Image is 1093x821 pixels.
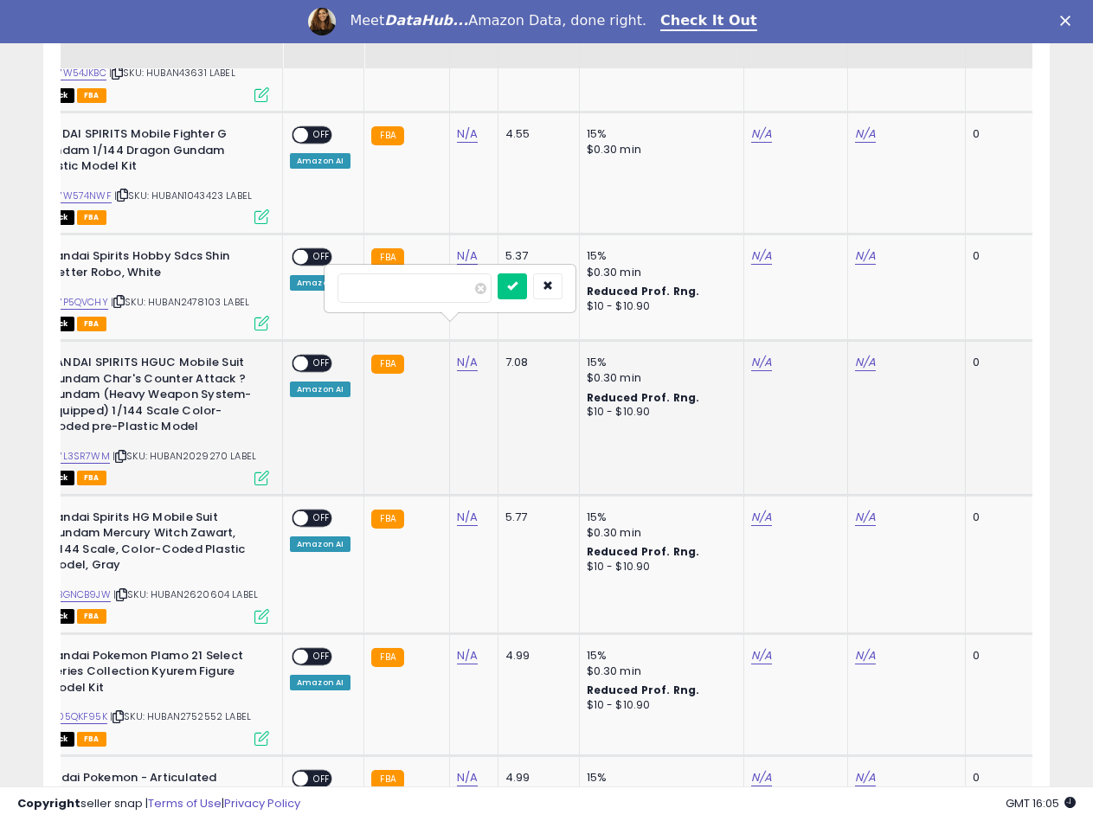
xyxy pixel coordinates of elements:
span: FBA [77,471,106,485]
a: N/A [855,125,876,143]
span: OFF [308,649,336,664]
a: N/A [457,769,478,786]
b: Bandai Spirits Hobby Sdcs Shin Getter Robo, White [48,248,259,285]
span: OFF [308,356,336,371]
div: Amazon AI [290,536,350,552]
div: Meet Amazon Data, done right. [350,12,646,29]
b: Bandai Spirits HG Mobile Suit Gundam Mercury Witch Zawart, 1/144 Scale, Color-Coded Plastic Model... [48,510,259,578]
div: $10 - $10.90 [587,405,730,420]
span: OFF [308,250,336,265]
div: 0 [973,648,1026,664]
div: 15% [587,648,730,664]
span: FBA [77,732,106,747]
a: B07W54JKBC [45,66,106,80]
div: $0.30 min [587,265,730,280]
b: Reduced Prof. Rng. [587,683,700,697]
div: 0 [973,126,1026,142]
div: Close [1060,16,1077,26]
a: N/A [457,509,478,526]
a: B0BGNCB9JW [45,587,111,602]
div: Amazon AI [290,382,350,397]
div: 4.99 [505,648,566,664]
div: $0.30 min [587,370,730,386]
a: Privacy Policy [224,795,300,811]
a: N/A [751,647,772,664]
a: N/A [855,509,876,526]
small: FBA [371,248,403,267]
a: B07W574NWF [45,189,112,203]
a: N/A [457,125,478,143]
b: Reduced Prof. Rng. [587,390,700,405]
small: FBA [371,510,403,529]
div: $10 - $10.90 [587,299,730,314]
div: 15% [587,355,730,370]
a: B07P5QVCHY [45,295,108,310]
a: N/A [855,247,876,265]
span: FBA [77,88,106,103]
a: N/A [457,354,478,371]
div: 0 [973,355,1026,370]
div: $10 - $10.90 [587,698,730,713]
div: $10 - $10.90 [587,560,730,574]
a: N/A [855,647,876,664]
a: N/A [457,647,478,664]
a: N/A [751,125,772,143]
div: $0.30 min [587,664,730,679]
a: Terms of Use [148,795,222,811]
div: 0 [973,248,1026,264]
a: N/A [751,354,772,371]
span: FBA [77,609,106,624]
span: | SKU: HUBAN1043423 LABEL [114,189,252,202]
strong: Copyright [17,795,80,811]
span: | SKU: HUBAN43631 LABEL [109,66,235,80]
div: Amazon AI [290,275,350,291]
span: 2025-09-9 16:05 GMT [1006,795,1076,811]
div: seller snap | | [17,796,300,812]
b: Reduced Prof. Rng. [587,544,700,559]
span: | SKU: HUBAN2620604 LABEL [113,587,258,601]
div: 5.77 [505,510,566,525]
a: B005QKF95K [45,709,107,724]
span: OFF [308,510,336,525]
small: FBA [371,355,403,374]
div: Amazon AI [290,675,350,690]
span: | SKU: HUBAN2752552 LABEL [110,709,251,723]
div: 0 [973,510,1026,525]
b: Bandai Pokemon Plamo 21 Select Series Collection Kyurem Figure Model Kit [48,648,259,701]
a: N/A [855,354,876,371]
div: 5.37 [505,248,566,264]
div: $0.30 min [587,142,730,157]
div: 15% [587,126,730,142]
small: FBA [371,648,403,667]
a: N/A [751,247,772,265]
small: FBA [371,126,403,145]
div: ASIN: [10,248,269,329]
a: N/A [457,247,478,265]
a: Check It Out [660,12,757,31]
span: | SKU: HUBAN2029270 LABEL [113,449,256,463]
b: BANDAI SPIRITS HGUC Mobile Suit Gundam Char's Counter Attack ? Gundam (Heavy Weapon System-Equipp... [48,355,259,439]
b: BANDAI SPIRITS Mobile Fighter G Gundam 1/144 Dragon Gundam Plastic Model Kit [38,126,248,179]
a: N/A [855,769,876,786]
img: Profile image for Georgie [308,8,336,35]
span: OFF [308,128,336,143]
a: N/A [751,509,772,526]
b: Reduced Prof. Rng. [587,284,700,298]
div: 15% [587,248,730,264]
a: N/A [751,769,772,786]
div: 7.08 [505,355,566,370]
div: Amazon AI [290,153,350,169]
a: B07L3SR7WM [45,449,110,464]
span: FBA [77,317,106,331]
span: FBA [77,210,106,225]
i: DataHub... [384,12,468,29]
div: 4.55 [505,126,566,142]
span: | SKU: HUBAN2478103 LABEL [111,295,249,309]
div: $0.30 min [587,525,730,541]
div: 15% [587,510,730,525]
